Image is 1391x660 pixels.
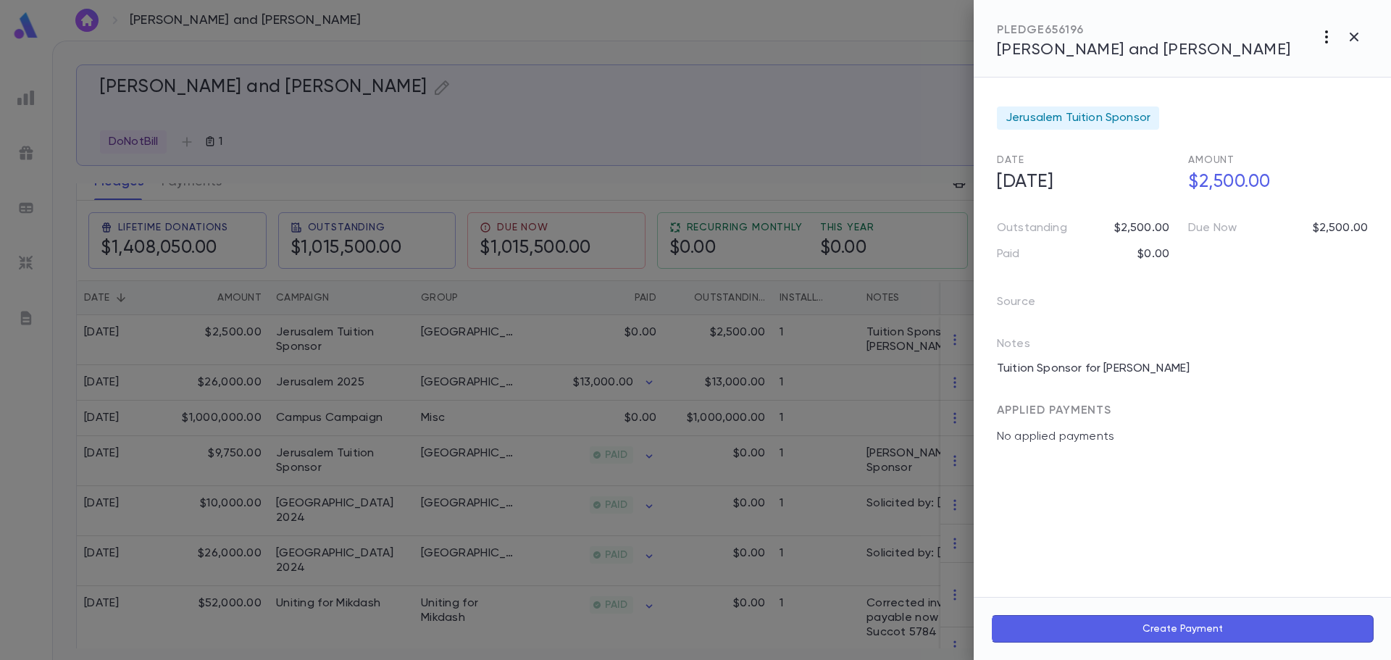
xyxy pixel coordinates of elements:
p: $2,500.00 [1114,221,1169,235]
p: Source [997,291,1058,319]
div: Jerusalem Tuition Sponsor [997,106,1159,130]
p: No applied payments [997,430,1368,444]
h5: $2,500.00 [1179,167,1368,198]
div: Tuition Sponsor for [PERSON_NAME] [988,357,1368,380]
div: PLEDGE 656196 [997,23,1291,38]
span: [PERSON_NAME] and [PERSON_NAME] [997,42,1291,58]
p: $2,500.00 [1313,221,1368,235]
p: Notes [997,337,1030,357]
p: Paid [997,247,1020,262]
span: APPLIED PAYMENTS [997,405,1111,417]
span: Date [997,155,1024,165]
p: Outstanding [997,221,1067,235]
h5: [DATE] [988,167,1177,198]
p: $0.00 [1137,247,1169,262]
span: Amount [1188,155,1235,165]
p: Due Now [1188,221,1237,235]
span: Jerusalem Tuition Sponsor [1006,111,1150,125]
button: Create Payment [991,615,1374,643]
